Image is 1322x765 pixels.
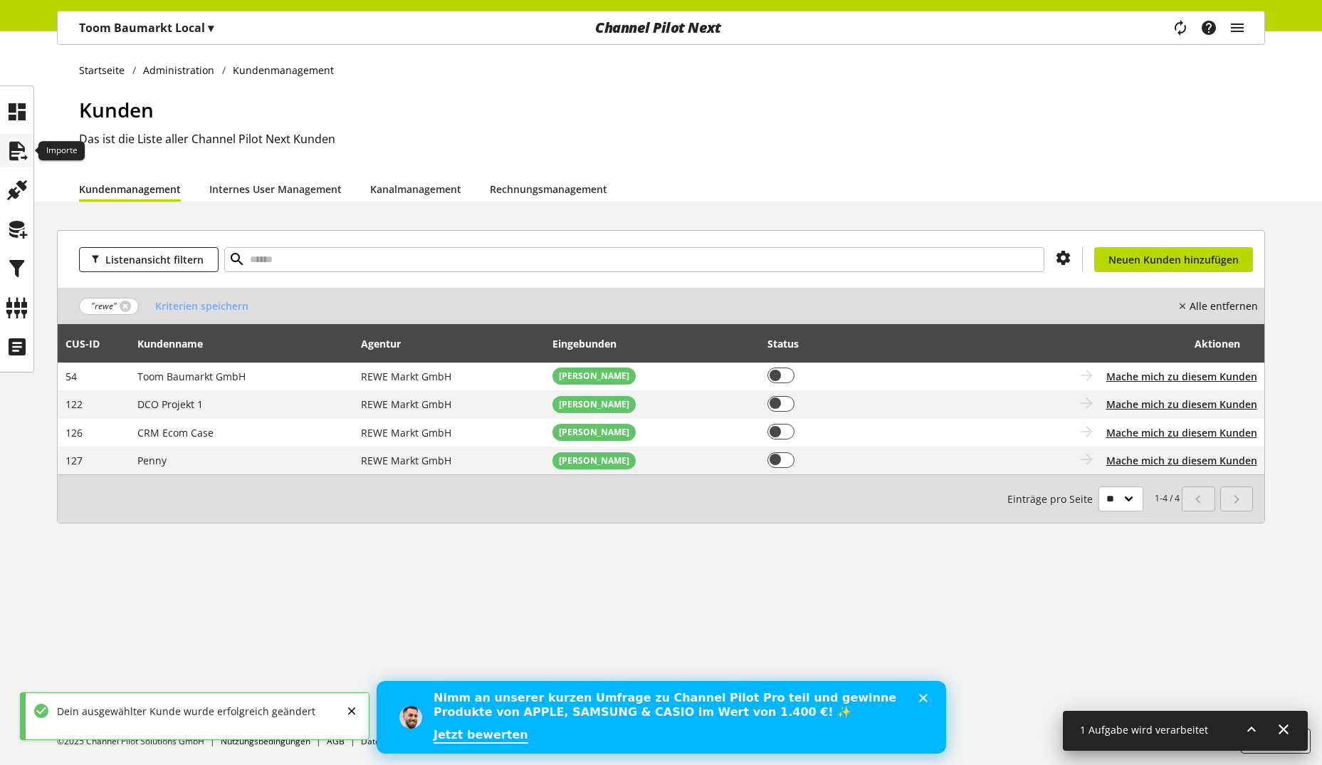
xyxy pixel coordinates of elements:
[137,454,167,467] span: Penny
[65,426,83,439] span: 126
[137,426,214,439] span: CRM Ecom Case
[209,182,342,197] a: Internes User Management
[1106,369,1257,384] button: Mache mich zu diesem Kunden
[361,454,451,467] span: REWE Markt GmbH
[79,19,214,36] p: Toom Baumarkt Local
[327,735,345,747] a: AGB
[137,397,203,411] span: DCO Projekt 1
[559,398,629,411] span: [PERSON_NAME]
[1007,491,1098,506] span: Einträge pro Seite
[136,63,222,78] a: Administration
[137,336,217,351] div: Kundenname
[1080,723,1208,737] span: 1 Aufgabe wird verarbeitet
[377,681,946,754] iframe: Intercom live chat Banner
[208,20,214,36] span: ▾
[559,370,629,382] span: [PERSON_NAME]
[1106,425,1257,440] button: Mache mich zu diesem Kunden
[79,130,1265,147] h2: Das ist die Liste aller Channel Pilot Next Kunden
[1106,397,1257,412] button: Mache mich zu diesem Kunden
[65,454,83,467] span: 127
[1007,486,1180,511] small: 1-4 / 4
[38,141,85,161] div: Importe
[105,252,204,267] span: Listenansicht filtern
[361,397,451,411] span: REWE Markt GmbH
[57,11,1265,45] nav: main navigation
[1108,252,1239,267] span: Neuen Kunden hinzufügen
[50,704,315,719] div: Dein ausgewählter Kunde wurde erfolgreich geändert
[559,426,629,439] span: [PERSON_NAME]
[91,300,117,313] span: "rewe"
[1106,453,1257,468] button: Mache mich zu diesem Kunden
[490,182,607,197] a: Rechnungsmanagement
[361,426,451,439] span: REWE Markt GmbH
[79,63,132,78] a: Startseite
[370,182,461,197] a: Kanalmanagement
[221,735,310,747] a: Nutzungsbedingungen
[361,370,451,383] span: REWE Markt GmbH
[65,336,114,351] div: CUS-⁠ID
[145,293,259,318] button: Kriterien speichern
[361,336,415,351] div: Agentur
[559,454,629,467] span: [PERSON_NAME]
[79,96,154,123] span: Kunden
[79,182,181,197] a: Kundenmanagement
[552,336,631,351] div: Eingebunden
[57,735,221,748] li: ©2025 Channel Pilot Solutions GmbH
[361,735,411,747] a: Datenschutz
[1190,298,1258,313] nobr: Alle entfernen
[923,329,1240,358] div: Aktionen
[137,370,246,383] span: Toom Baumarkt GmbH
[1094,247,1253,272] a: Neuen Kunden hinzufügen
[767,336,813,351] div: Status
[65,397,83,411] span: 122
[79,247,219,272] button: Listenansicht filtern
[155,298,248,313] span: Kriterien speichern
[65,370,77,383] span: 54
